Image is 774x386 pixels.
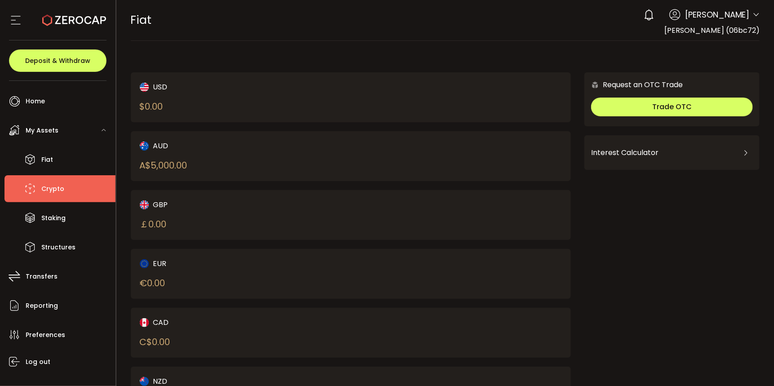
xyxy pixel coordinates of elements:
div: EUR [140,258,330,269]
div: A$ 5,000.00 [140,159,187,172]
img: aud_portfolio.svg [140,142,149,151]
span: Log out [26,355,50,368]
div: Request an OTC Trade [584,79,683,90]
span: Trade OTC [652,102,692,112]
span: Deposit & Withdraw [25,58,90,64]
button: Deposit & Withdraw [9,49,107,72]
span: Fiat [131,12,152,28]
div: C$ 0.00 [140,335,170,349]
span: Crypto [41,182,64,195]
span: Structures [41,241,76,254]
div: GBP [140,199,330,210]
div: ￡ 0.00 [140,217,167,231]
div: CAD [140,317,330,328]
span: Reporting [26,299,58,312]
img: cad_portfolio.svg [140,318,149,327]
img: 6nGpN7MZ9FLuBP83NiajKbTRY4UzlzQtBKtCrLLspmCkSvCZHBKvY3NxgQaT5JnOQREvtQ257bXeeSTueZfAPizblJ+Fe8JwA... [591,81,599,89]
span: [PERSON_NAME] [685,9,750,21]
div: € 0.00 [140,276,165,290]
div: AUD [140,140,330,151]
span: My Assets [26,124,58,137]
span: Transfers [26,270,58,283]
div: $ 0.00 [140,100,163,113]
div: Interest Calculator [591,142,753,164]
span: Home [26,95,45,108]
img: usd_portfolio.svg [140,83,149,92]
img: eur_portfolio.svg [140,259,149,268]
iframe: Chat Widget [729,343,774,386]
img: gbp_portfolio.svg [140,200,149,209]
button: Trade OTC [591,98,753,116]
img: nzd_portfolio.svg [140,377,149,386]
div: USD [140,81,330,93]
span: Preferences [26,328,65,342]
span: Fiat [41,153,53,166]
span: [PERSON_NAME] (06bc72) [664,25,760,35]
span: Staking [41,212,66,225]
